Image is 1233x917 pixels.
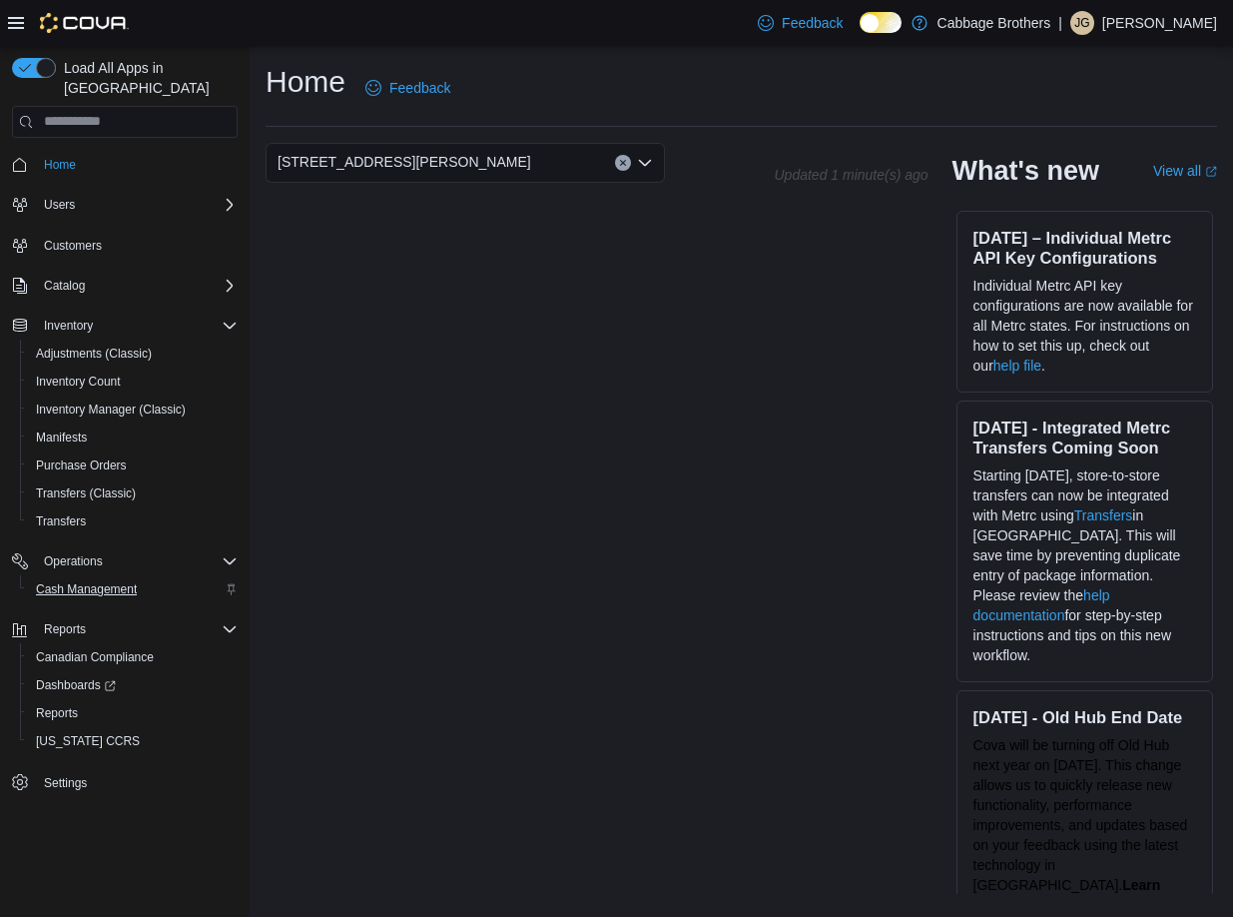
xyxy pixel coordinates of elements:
h3: [DATE] - Old Hub End Date [973,707,1196,727]
button: Reports [4,615,246,643]
a: Cash Management [28,577,145,601]
span: Settings [44,775,87,791]
div: Jenna Gottschalk [1070,11,1094,35]
span: Dashboards [28,673,238,697]
h1: Home [266,62,345,102]
p: | [1058,11,1062,35]
svg: External link [1205,166,1217,178]
span: Inventory Manager (Classic) [36,402,186,418]
span: Transfers [28,509,238,533]
span: Transfers (Classic) [36,485,136,501]
button: Purchase Orders [20,452,246,479]
span: Adjustments (Classic) [36,346,152,362]
a: Canadian Compliance [28,645,162,669]
span: Inventory Count [28,370,238,394]
nav: Complex example [12,142,238,849]
span: Customers [36,233,238,258]
button: Customers [4,231,246,260]
button: Reports [20,699,246,727]
a: Home [36,153,84,177]
a: [US_STATE] CCRS [28,729,148,753]
a: Transfers (Classic) [28,481,144,505]
span: Cova will be turning off Old Hub next year on [DATE]. This change allows us to quickly release ne... [973,737,1188,893]
span: Operations [36,549,238,573]
a: Inventory Count [28,370,129,394]
a: Feedback [357,68,458,108]
span: Purchase Orders [36,458,127,473]
p: Individual Metrc API key configurations are now available for all Metrc states. For instructions ... [973,276,1196,376]
button: Transfers [20,507,246,535]
button: Clear input [615,155,631,171]
p: Updated 1 minute(s) ago [774,167,927,183]
span: Inventory [36,314,238,338]
span: Catalog [36,274,238,298]
span: Washington CCRS [28,729,238,753]
h2: What's new [952,155,1099,187]
button: Operations [4,547,246,575]
a: Feedback [750,3,851,43]
span: Canadian Compliance [28,645,238,669]
span: Cash Management [36,581,137,597]
button: Inventory Manager (Classic) [20,396,246,424]
a: Purchase Orders [28,454,135,477]
a: help documentation [973,587,1110,623]
span: Cash Management [28,577,238,601]
a: Transfers [1074,507,1133,523]
h3: [DATE] – Individual Metrc API Key Configurations [973,228,1196,268]
a: Inventory Manager (Classic) [28,398,194,422]
span: Inventory Count [36,374,121,390]
button: Adjustments (Classic) [20,340,246,368]
span: Inventory [44,318,93,334]
span: Users [44,197,75,213]
span: [STREET_ADDRESS][PERSON_NAME] [278,150,531,174]
span: Manifests [36,430,87,446]
span: Home [36,152,238,177]
a: Adjustments (Classic) [28,342,160,366]
span: Users [36,193,238,217]
p: Cabbage Brothers [937,11,1051,35]
button: Transfers (Classic) [20,479,246,507]
button: Cash Management [20,575,246,603]
p: Starting [DATE], store-to-store transfers can now be integrated with Metrc using in [GEOGRAPHIC_D... [973,465,1196,665]
span: Dark Mode [860,33,861,34]
button: Canadian Compliance [20,643,246,671]
span: Catalog [44,278,85,294]
span: Reports [28,701,238,725]
span: Transfers [36,513,86,529]
button: Open list of options [637,155,653,171]
span: Reports [36,705,78,721]
span: Adjustments (Classic) [28,342,238,366]
span: Purchase Orders [28,454,238,477]
span: Load All Apps in [GEOGRAPHIC_DATA] [56,58,238,98]
span: Feedback [782,13,843,33]
span: Reports [44,621,86,637]
span: Settings [36,769,238,794]
span: Inventory Manager (Classic) [28,398,238,422]
span: Feedback [389,78,450,98]
a: Reports [28,701,86,725]
span: Canadian Compliance [36,649,154,665]
p: [PERSON_NAME] [1102,11,1217,35]
span: Operations [44,553,103,569]
span: Customers [44,238,102,254]
a: View allExternal link [1153,163,1217,179]
span: Dashboards [36,677,116,693]
a: Manifests [28,426,95,450]
img: Cova [40,13,129,33]
button: Catalog [4,272,246,300]
span: Reports [36,617,238,641]
input: Dark Mode [860,12,902,33]
a: Dashboards [20,671,246,699]
a: Customers [36,234,110,258]
button: Manifests [20,424,246,452]
button: Inventory [36,314,101,338]
span: Home [44,157,76,173]
a: Dashboards [28,673,124,697]
button: Inventory Count [20,368,246,396]
button: Inventory [4,312,246,340]
button: Operations [36,549,111,573]
a: Transfers [28,509,94,533]
button: [US_STATE] CCRS [20,727,246,755]
button: Users [4,191,246,219]
button: Settings [4,767,246,796]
